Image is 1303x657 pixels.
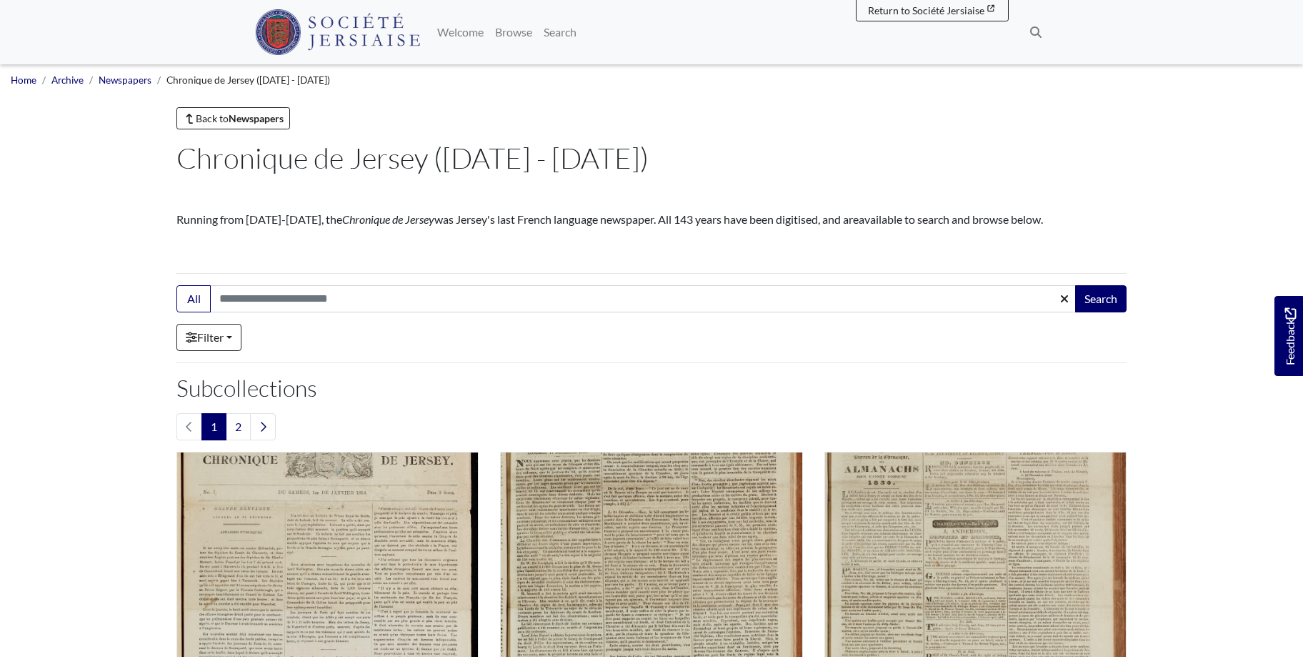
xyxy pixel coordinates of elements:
[11,74,36,86] a: Home
[176,211,1127,228] p: Running from [DATE]-[DATE], the was Jersey's last French language newspaper. All 143 years have b...
[868,4,984,16] span: Return to Société Jersiaise
[166,74,330,86] span: Chronique de Jersey ([DATE] - [DATE])
[201,413,226,440] span: Goto page 1
[250,413,276,440] a: Next page
[538,18,582,46] a: Search
[176,324,241,351] a: Filter
[229,112,284,124] strong: Newspapers
[99,74,151,86] a: Newspapers
[176,141,1127,175] h1: Chronique de Jersey ([DATE] - [DATE])
[431,18,489,46] a: Welcome
[176,413,1127,440] nav: pagination
[1274,296,1303,376] a: Would you like to provide feedback?
[51,74,84,86] a: Archive
[226,413,251,440] a: Goto page 2
[176,285,211,312] button: All
[489,18,538,46] a: Browse
[255,6,420,59] a: Société Jersiaise logo
[176,375,1127,402] h2: Subcollections
[210,285,1077,312] input: Search this collection...
[1075,285,1127,312] button: Search
[342,212,434,226] em: Chronique de Jersey
[255,9,420,55] img: Société Jersiaise
[176,413,202,440] li: Previous page
[176,107,290,129] a: Back toNewspapers
[1282,307,1299,365] span: Feedback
